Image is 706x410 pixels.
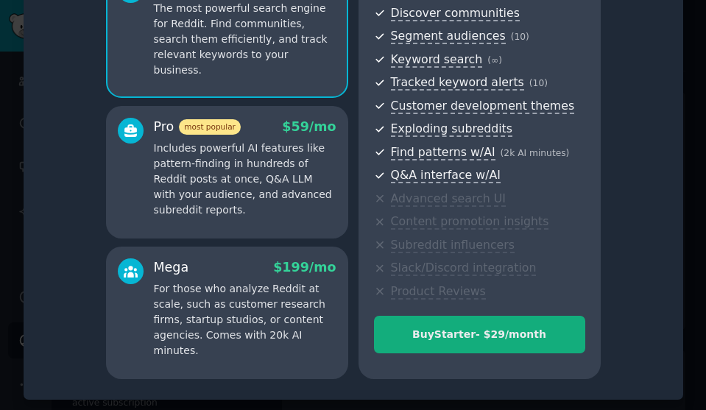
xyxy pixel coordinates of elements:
span: Subreddit influencers [391,238,515,253]
span: Keyword search [391,52,483,68]
span: Q&A interface w/AI [391,168,501,183]
span: Customer development themes [391,99,575,114]
span: Slack/Discord integration [391,261,537,276]
span: Discover communities [391,6,520,21]
p: Includes powerful AI features like pattern-finding in hundreds of Reddit posts at once, Q&A LLM w... [154,141,336,218]
p: The most powerful search engine for Reddit. Find communities, search them efficiently, and track ... [154,1,336,78]
span: Find patterns w/AI [391,145,495,160]
span: Content promotion insights [391,214,549,230]
span: Product Reviews [391,284,486,300]
div: Buy Starter - $ 29 /month [375,327,585,342]
span: Exploding subreddits [391,121,512,137]
span: $ 199 /mo [273,260,336,275]
span: Segment audiences [391,29,506,44]
span: $ 59 /mo [282,119,336,134]
button: BuyStarter- $29/month [374,316,585,353]
span: ( ∞ ) [487,55,502,66]
span: most popular [179,119,241,135]
span: Advanced search UI [391,191,506,207]
p: For those who analyze Reddit at scale, such as customer research firms, startup studios, or conte... [154,281,336,358]
div: Pro [154,118,241,136]
div: Mega [154,258,189,277]
span: ( 2k AI minutes ) [501,148,570,158]
span: Tracked keyword alerts [391,75,524,91]
span: ( 10 ) [529,78,548,88]
span: ( 10 ) [511,32,529,42]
